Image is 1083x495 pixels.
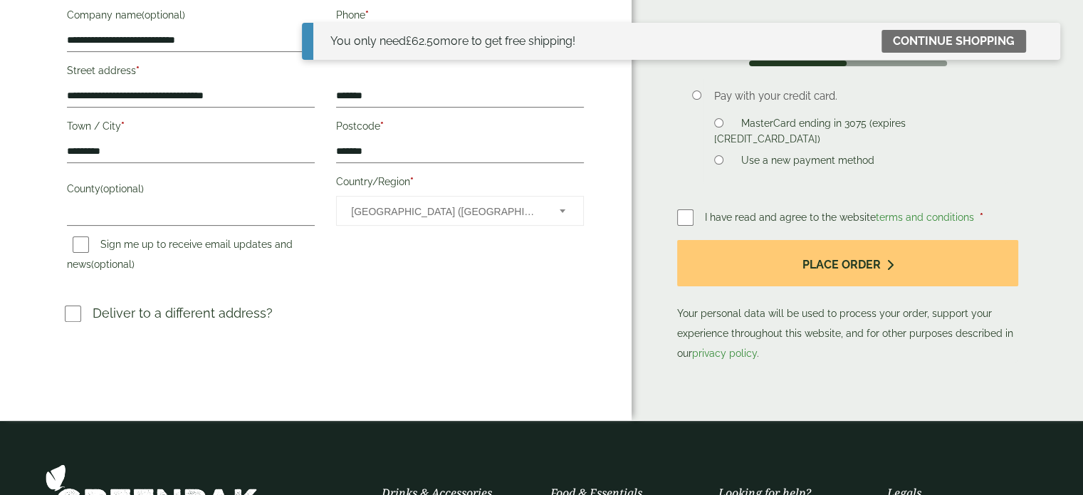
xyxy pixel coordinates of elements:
[100,183,144,194] span: (optional)
[692,348,757,359] a: privacy policy
[677,240,1018,363] p: Your personal data will be used to process your order, support your experience throughout this we...
[67,61,315,85] label: Street address
[67,116,315,140] label: Town / City
[410,176,414,187] abbr: required
[121,120,125,132] abbr: required
[406,34,412,48] span: £
[876,212,974,223] a: terms and conditions
[67,239,293,274] label: Sign me up to receive email updates and news
[881,30,1026,53] a: Continue shopping
[142,9,185,21] span: (optional)
[336,116,584,140] label: Postcode
[136,65,140,76] abbr: required
[73,236,89,253] input: Sign me up to receive email updates and news(optional)
[736,155,880,170] label: Use a new payment method
[980,212,983,223] abbr: required
[714,88,996,104] p: Pay with your credit card.
[93,303,273,323] p: Deliver to a different address?
[67,179,315,203] label: County
[365,9,369,21] abbr: required
[380,120,384,132] abbr: required
[91,259,135,270] span: (optional)
[677,240,1018,286] button: Place order
[406,34,440,48] span: 62.50
[705,212,977,223] span: I have read and agree to the website
[330,33,575,50] div: You only need more to get free shipping!
[336,196,584,226] span: Country/Region
[336,172,584,196] label: Country/Region
[67,5,315,29] label: Company name
[351,197,540,226] span: United Kingdom (UK)
[336,5,584,29] label: Phone
[714,118,906,149] label: MasterCard ending in 3075 (expires [CREDIT_CARD_DATA])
